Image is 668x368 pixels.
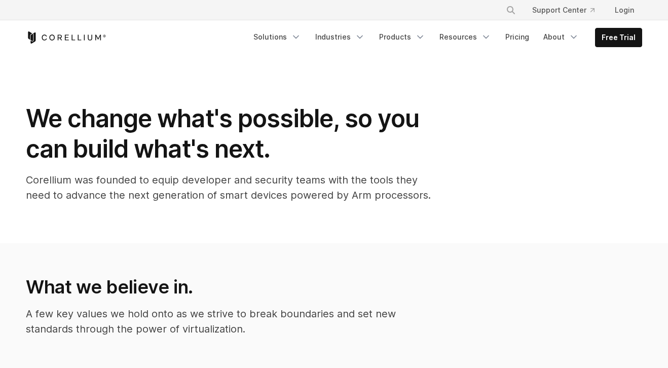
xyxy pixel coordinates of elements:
[26,172,431,203] p: Corellium was founded to equip developer and security teams with the tools they need to advance t...
[26,31,106,44] a: Corellium Home
[499,28,535,46] a: Pricing
[596,28,642,47] a: Free Trial
[433,28,497,46] a: Resources
[524,1,603,19] a: Support Center
[373,28,431,46] a: Products
[309,28,371,46] a: Industries
[247,28,307,46] a: Solutions
[26,103,431,164] h1: We change what's possible, so you can build what's next.
[494,1,642,19] div: Navigation Menu
[26,276,430,298] h2: What we believe in.
[247,28,642,47] div: Navigation Menu
[607,1,642,19] a: Login
[26,306,430,337] p: A few key values we hold onto as we strive to break boundaries and set new standards through the ...
[502,1,520,19] button: Search
[537,28,585,46] a: About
